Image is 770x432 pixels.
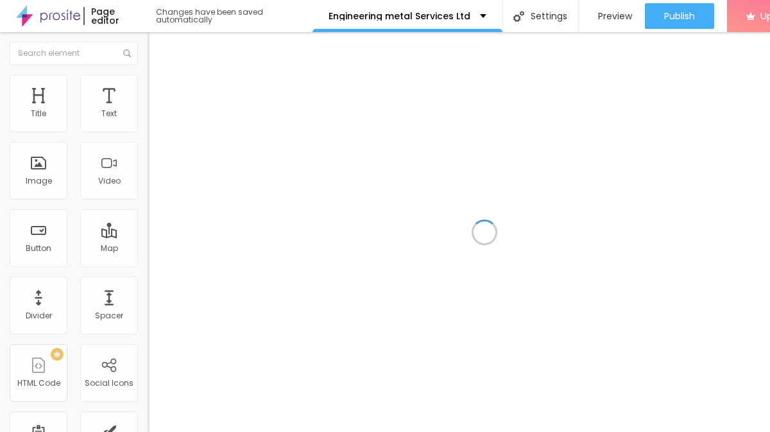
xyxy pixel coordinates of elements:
[31,109,46,118] div: Title
[664,11,695,21] span: Publish
[101,109,117,118] div: Text
[26,244,51,253] div: Button
[156,8,312,24] div: Changes have been saved automatically
[26,311,52,320] div: Divider
[101,244,118,253] div: Map
[10,42,138,65] input: Search element
[26,177,52,186] div: Image
[17,379,60,388] div: HTML Code
[513,11,524,22] img: Icone
[85,379,133,388] div: Social Icons
[579,3,645,29] button: Preview
[123,49,131,57] img: Icone
[645,3,714,29] button: Publish
[329,12,470,21] p: Engineering metal Services Ltd
[598,11,632,21] span: Preview
[95,311,123,320] div: Spacer
[98,177,121,186] div: Video
[83,7,143,25] div: Page editor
